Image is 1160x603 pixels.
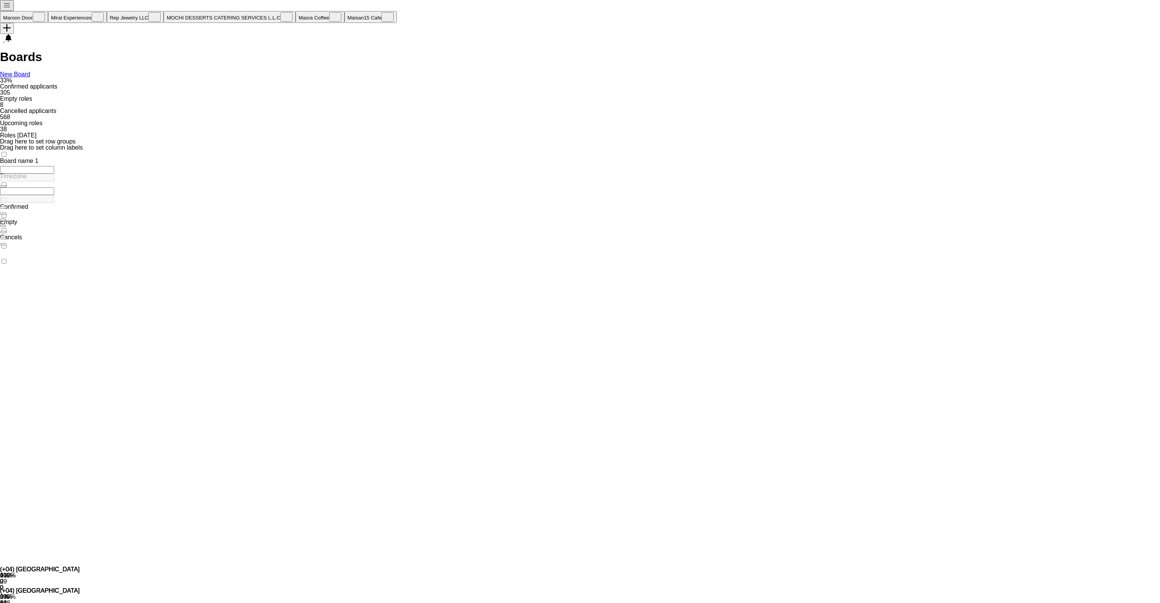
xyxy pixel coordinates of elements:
[35,158,39,164] span: 1
[107,11,164,23] button: Rep Jewelry LLC
[48,11,107,23] button: Miral Experiences
[296,11,344,23] button: Masra Coffee
[2,259,6,264] input: Column with Header Selection
[2,152,6,157] input: Column with Header Selection
[344,11,397,23] button: Maisan15 Cafe
[164,11,296,23] button: MOCHI DESSERTS CATERING SERVICES L.L.C
[2,243,6,248] input: Column with Header Selection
